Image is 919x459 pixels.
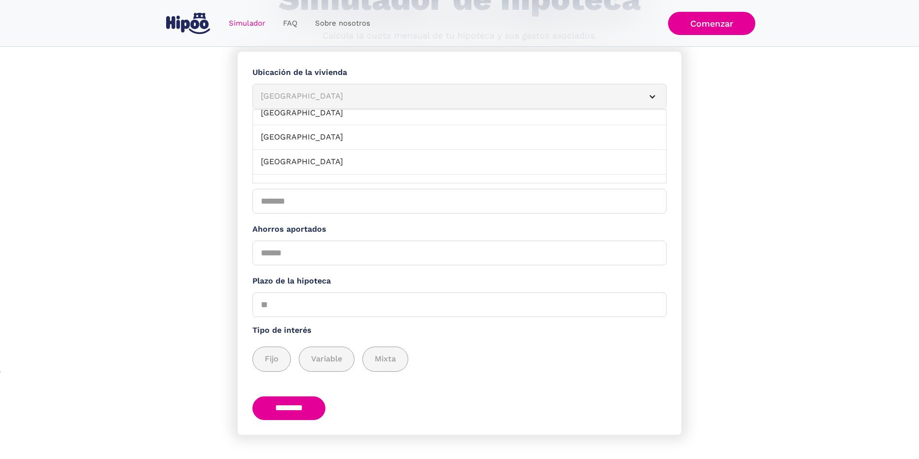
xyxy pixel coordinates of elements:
[311,353,342,365] span: Variable
[252,84,667,109] article: [GEOGRAPHIC_DATA]
[261,90,635,103] div: [GEOGRAPHIC_DATA]
[253,150,666,175] a: [GEOGRAPHIC_DATA]
[252,109,667,183] nav: [GEOGRAPHIC_DATA]
[253,101,666,126] a: [GEOGRAPHIC_DATA]
[220,14,274,33] a: Simulador
[252,347,667,372] div: add_description_here
[252,67,667,79] label: Ubicación de la vivienda
[252,324,667,337] label: Tipo de interés
[252,223,667,236] label: Ahorros aportados
[306,14,379,33] a: Sobre nosotros
[375,353,396,365] span: Mixta
[238,52,681,435] form: Simulador Form
[274,14,306,33] a: FAQ
[265,353,279,365] span: Fijo
[252,275,667,287] label: Plazo de la hipoteca
[668,12,755,35] a: Comenzar
[253,125,666,150] a: [GEOGRAPHIC_DATA]
[164,9,212,38] a: home
[253,175,666,199] a: [PERSON_NAME]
